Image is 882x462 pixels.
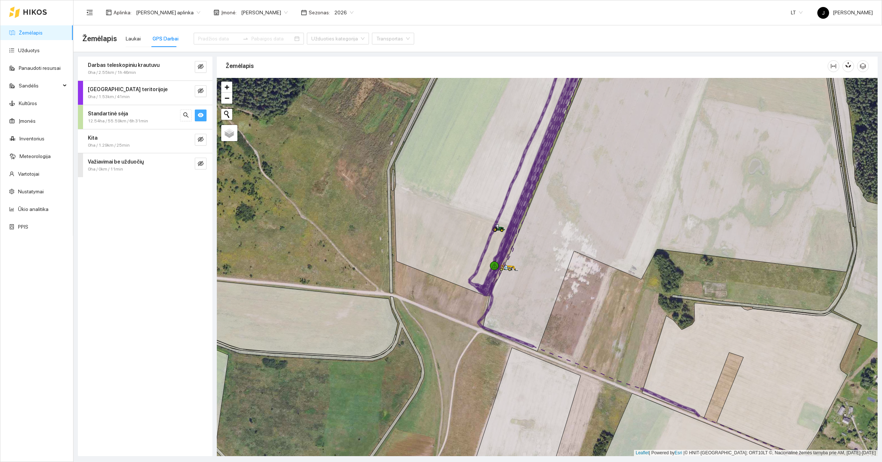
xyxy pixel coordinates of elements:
a: Esri [675,450,682,455]
span: [PERSON_NAME] [817,10,873,15]
button: eye [195,110,207,121]
div: Darbas teleskopiniu krautuvu0ha / 2.55km / 1h 46mineye-invisible [78,57,212,80]
a: Vartotojai [18,171,39,177]
span: − [225,93,229,103]
span: eye-invisible [198,136,204,143]
span: Įmonė : [221,8,237,17]
span: J [822,7,825,19]
span: menu-fold [86,9,93,16]
a: Layers [221,125,237,141]
span: Sezonas : [309,8,330,17]
a: Įmonės [19,118,36,124]
div: Laukai [126,35,141,43]
a: Kultūros [19,100,37,106]
strong: Važiavimai be užduočių [88,159,144,165]
div: | Powered by © HNIT-[GEOGRAPHIC_DATA]; ORT10LT ©, Nacionalinė žemės tarnyba prie AM, [DATE]-[DATE] [634,450,878,456]
a: Inventorius [19,136,44,142]
button: Initiate a new search [221,109,232,120]
span: Žemėlapis [82,33,117,44]
span: LT [791,7,803,18]
span: + [225,82,229,92]
button: search [180,110,192,121]
a: Zoom in [221,82,232,93]
span: swap-right [243,36,248,42]
input: Pradžios data [198,35,240,43]
a: Zoom out [221,93,232,104]
span: 2026 [334,7,354,18]
strong: Darbas teleskopiniu krautuvu [88,62,159,68]
span: 0ha / 1.29km / 25min [88,142,130,149]
span: shop [214,10,219,15]
div: Žemėlapis [226,55,828,76]
span: Aplinka : [114,8,132,17]
span: eye-invisible [198,161,204,168]
span: to [243,36,248,42]
button: eye-invisible [195,134,207,146]
span: calendar [301,10,307,15]
span: search [183,112,189,119]
strong: Kita [88,135,97,141]
strong: [GEOGRAPHIC_DATA] teritorijoje [88,86,168,92]
span: 12.54ha / 55.59km / 6h 31min [88,118,148,125]
a: Panaudoti resursai [19,65,61,71]
button: eye-invisible [195,158,207,169]
a: Užduotys [18,47,40,53]
a: Ūkio analitika [18,206,49,212]
span: eye-invisible [198,64,204,71]
span: Jerzy Gvozdovicz aplinka [136,7,200,18]
a: Žemėlapis [19,30,43,36]
span: | [684,450,685,455]
button: eye-invisible [195,85,207,97]
span: eye [198,112,204,119]
a: Meteorologija [19,153,51,159]
button: menu-fold [82,5,97,20]
input: Pabaigos data [251,35,293,43]
button: eye-invisible [195,61,207,73]
a: PPIS [18,224,28,230]
div: GPS Darbai [153,35,179,43]
a: Nustatymai [18,189,44,194]
span: 0ha / 1.53km / 41min [88,93,130,100]
div: Važiavimai be užduočių0ha / 0km / 11mineye-invisible [78,153,212,177]
strong: Standartinė sėja [88,111,128,117]
span: 0ha / 2.55km / 1h 46min [88,69,136,76]
div: Kita0ha / 1.29km / 25mineye-invisible [78,129,212,153]
button: column-width [828,60,839,72]
div: [GEOGRAPHIC_DATA] teritorijoje0ha / 1.53km / 41mineye-invisible [78,81,212,105]
div: Standartinė sėja12.54ha / 55.59km / 6h 31minsearcheye [78,105,212,129]
span: eye-invisible [198,88,204,95]
span: 0ha / 0km / 11min [88,166,123,173]
a: Leaflet [636,450,649,455]
span: Jerzy Gvozdovič [241,7,288,18]
span: column-width [828,63,839,69]
span: layout [106,10,112,15]
span: Sandėlis [19,78,61,93]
